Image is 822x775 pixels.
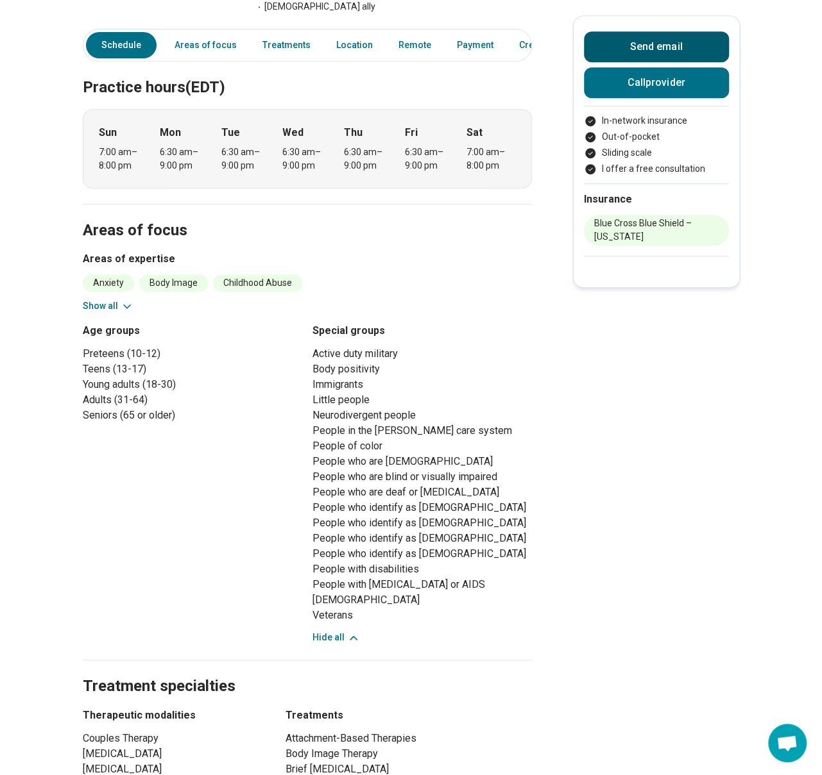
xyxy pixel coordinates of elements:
[160,146,209,172] div: 6:30 am – 9:00 pm
[83,408,302,423] li: Seniors (65 or older)
[286,731,532,746] li: Attachment-Based Therapies
[160,125,181,140] strong: Mon
[313,362,532,377] li: Body positivity
[313,608,532,623] li: Veterans
[467,125,483,140] strong: Sat
[584,114,729,128] li: In-network insurance
[313,485,532,500] li: People who are deaf or [MEDICAL_DATA]
[83,109,532,188] div: When does the program meet?
[83,392,302,408] li: Adults (31-64)
[99,125,117,140] strong: Sun
[313,531,532,546] li: People who identify as [DEMOGRAPHIC_DATA]
[313,469,532,485] li: People who are blind or visually impaired
[511,32,583,58] a: Credentials
[584,31,729,62] button: Send email
[344,125,363,140] strong: Thu
[584,67,729,98] button: Callprovider
[221,146,271,172] div: 6:30 am – 9:00 pm
[313,377,532,392] li: Immigrants
[282,125,304,140] strong: Wed
[167,32,244,58] a: Areas of focus
[313,423,532,438] li: People in the [PERSON_NAME] care system
[313,562,532,577] li: People with disabilities
[83,362,302,377] li: Teens (13-17)
[313,392,532,408] li: Little people
[313,323,532,338] h3: Special groups
[313,631,360,644] button: Hide all
[139,274,208,292] li: Body Image
[584,192,729,207] h2: Insurance
[221,125,240,140] strong: Tue
[86,32,157,58] a: Schedule
[83,645,532,697] h2: Treatment specialties
[83,251,532,267] h3: Areas of expertise
[449,32,501,58] a: Payment
[467,146,516,172] div: 7:00 am – 8:00 pm
[83,708,262,723] h3: Therapeutic modalities
[768,724,807,762] div: Open chat
[83,274,134,292] li: Anxiety
[286,708,532,723] h3: Treatments
[313,546,532,562] li: People who identify as [DEMOGRAPHIC_DATA]
[344,146,393,172] div: 6:30 am – 9:00 pm
[313,454,532,469] li: People who are [DEMOGRAPHIC_DATA]
[313,438,532,454] li: People of color
[584,130,729,144] li: Out-of-pocket
[329,32,381,58] a: Location
[99,146,148,172] div: 7:00 am – 8:00 pm
[313,577,532,592] li: People with [MEDICAL_DATA] or AIDS
[313,592,532,608] li: [DEMOGRAPHIC_DATA]
[405,125,418,140] strong: Fri
[313,408,532,423] li: Neurodivergent people
[313,346,532,362] li: Active duty military
[584,215,729,246] li: Blue Cross Blue Shield – [US_STATE]
[213,274,302,292] li: Childhood Abuse
[83,746,262,762] li: [MEDICAL_DATA]
[584,162,729,176] li: I offer a free consultation
[286,746,532,762] li: Body Image Therapy
[83,323,302,338] h3: Age groups
[83,189,532,242] h2: Areas of focus
[405,146,454,172] div: 6:30 am – 9:00 pm
[83,299,133,313] button: Show all
[83,46,532,99] h2: Practice hours (EDT)
[83,377,302,392] li: Young adults (18-30)
[255,32,318,58] a: Treatments
[391,32,439,58] a: Remote
[584,114,729,176] ul: Payment options
[584,146,729,160] li: Sliding scale
[313,515,532,531] li: People who identify as [DEMOGRAPHIC_DATA]
[282,146,332,172] div: 6:30 am – 9:00 pm
[83,731,262,746] li: Couples Therapy
[313,500,532,515] li: People who identify as [DEMOGRAPHIC_DATA]
[83,346,302,362] li: Preteens (10-12)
